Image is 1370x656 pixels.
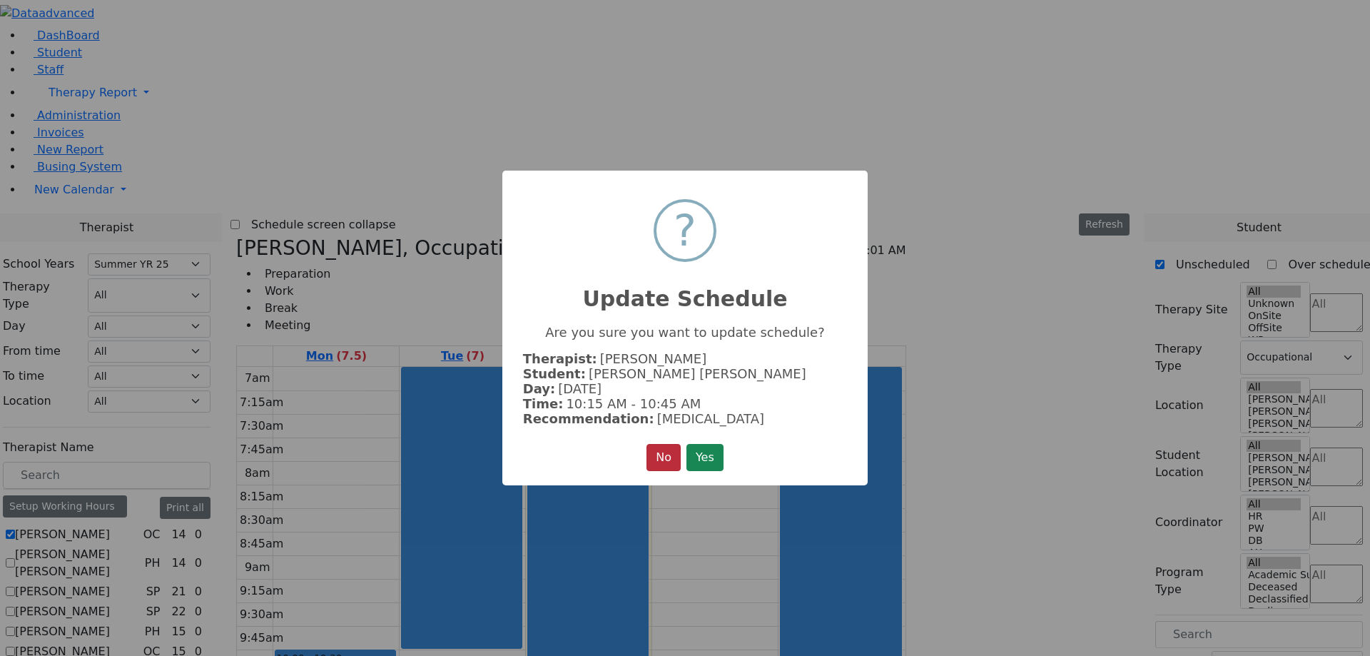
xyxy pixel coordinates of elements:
span: [PERSON_NAME] [600,351,707,366]
strong: Day: [523,381,555,396]
strong: Recommendation: [523,411,654,426]
h2: Update Schedule [502,269,868,312]
span: [PERSON_NAME] [PERSON_NAME] [589,366,806,381]
strong: Therapist: [523,351,597,366]
div: ? [674,202,696,259]
strong: Time: [523,396,564,411]
span: [DATE] [558,381,602,396]
span: [MEDICAL_DATA] [657,411,764,426]
span: 10:15 AM - 10:45 AM [566,396,701,411]
button: Yes [686,444,724,471]
strong: Student: [523,366,586,381]
p: Are you sure you want to update schedule? [523,325,847,340]
button: No [646,444,681,471]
